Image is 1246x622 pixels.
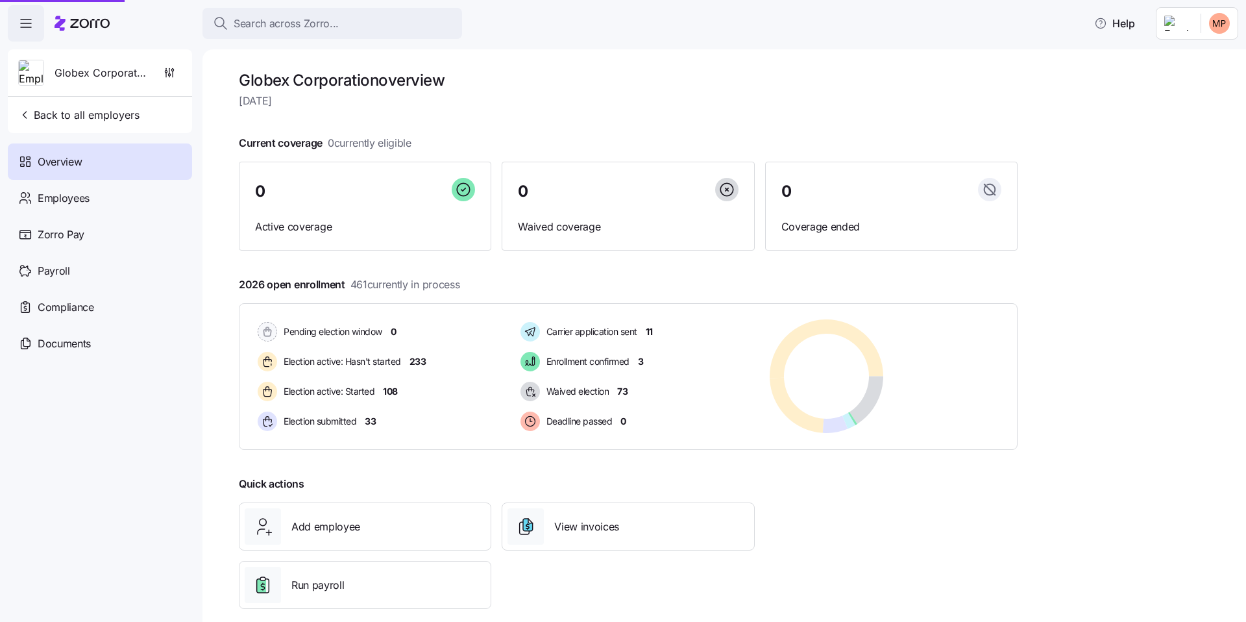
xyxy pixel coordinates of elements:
span: Enrollment confirmed [543,355,629,368]
span: Deadline passed [543,415,613,428]
span: 108 [383,385,398,398]
span: 33 [365,415,376,428]
button: Search across Zorro... [202,8,462,39]
span: 0 [620,415,626,428]
span: 73 [617,385,628,398]
button: Back to all employers [13,102,145,128]
span: Compliance [38,299,94,316]
span: 0 [518,184,528,199]
a: Payroll [8,253,192,289]
span: 461 currently in process [350,277,460,293]
span: Active coverage [255,219,475,235]
span: [DATE] [239,93,1018,109]
span: Election active: Hasn't started [280,355,401,368]
span: Quick actions [239,476,304,492]
a: Overview [8,143,192,180]
span: Waived election [543,385,609,398]
span: Current coverage [239,135,411,151]
span: Election active: Started [280,385,374,398]
span: Coverage ended [781,219,1001,235]
span: View invoices [554,519,619,535]
span: Pending election window [280,325,382,338]
span: 0 [255,184,265,199]
span: Documents [38,336,91,352]
a: Documents [8,325,192,362]
span: Run payroll [291,577,344,593]
span: Carrier application sent [543,325,637,338]
span: 0 [781,184,792,199]
span: 233 [409,355,426,368]
span: Search across Zorro... [234,16,339,32]
a: Zorro Pay [8,216,192,253]
h1: Globex Corporation overview [239,70,1018,90]
a: Compliance [8,289,192,325]
span: Waived coverage [518,219,738,235]
span: Back to all employers [18,107,140,123]
span: Add employee [291,519,360,535]
button: Help [1084,10,1145,36]
span: Help [1094,16,1135,31]
span: Zorro Pay [38,227,84,243]
span: 3 [638,355,644,368]
span: Employees [38,190,90,206]
img: 446a82e8e0b3e740ed07449cf5871109 [1209,13,1230,34]
span: Payroll [38,263,70,279]
span: 2026 open enrollment [239,277,459,293]
span: Globex Corporation [55,65,147,81]
span: Overview [38,154,82,170]
img: Employer logo [1164,16,1190,31]
img: Employer logo [19,60,43,86]
span: 0 [391,325,397,338]
span: 11 [646,325,653,338]
span: Election submitted [280,415,356,428]
span: 0 currently eligible [328,135,411,151]
a: Employees [8,180,192,216]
